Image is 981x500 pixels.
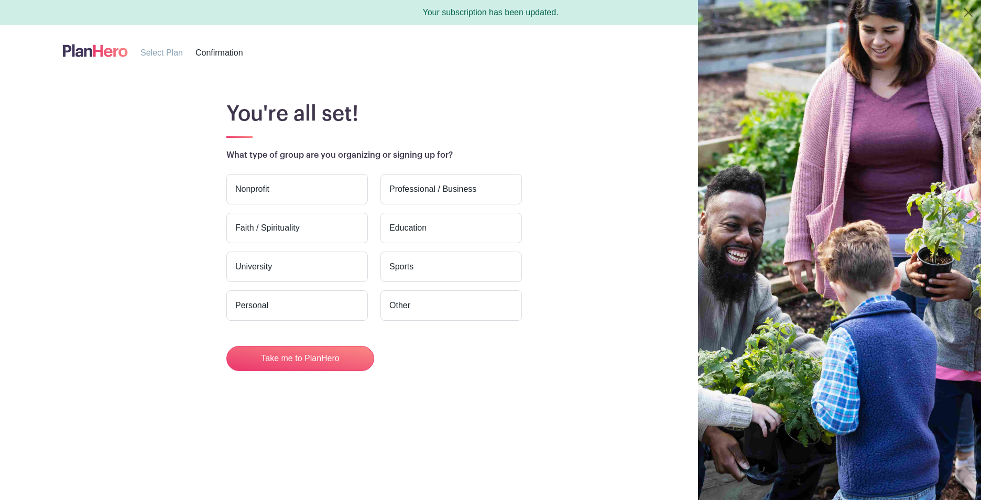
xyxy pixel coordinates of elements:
[195,48,243,57] span: Confirmation
[226,174,368,204] label: Nonprofit
[140,48,183,57] span: Select Plan
[63,42,128,59] img: logo-507f7623f17ff9eddc593b1ce0a138ce2505c220e1c5a4e2b4648c50719b7d32.svg
[226,290,368,321] label: Personal
[226,213,368,243] label: Faith / Spirituality
[226,101,817,126] h1: You're all set!
[226,346,374,371] button: Take me to PlanHero
[380,213,522,243] label: Education
[226,252,368,282] label: University
[380,290,522,321] label: Other
[226,149,817,161] p: What type of group are you organizing or signing up for?
[380,174,522,204] label: Professional / Business
[380,252,522,282] label: Sports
